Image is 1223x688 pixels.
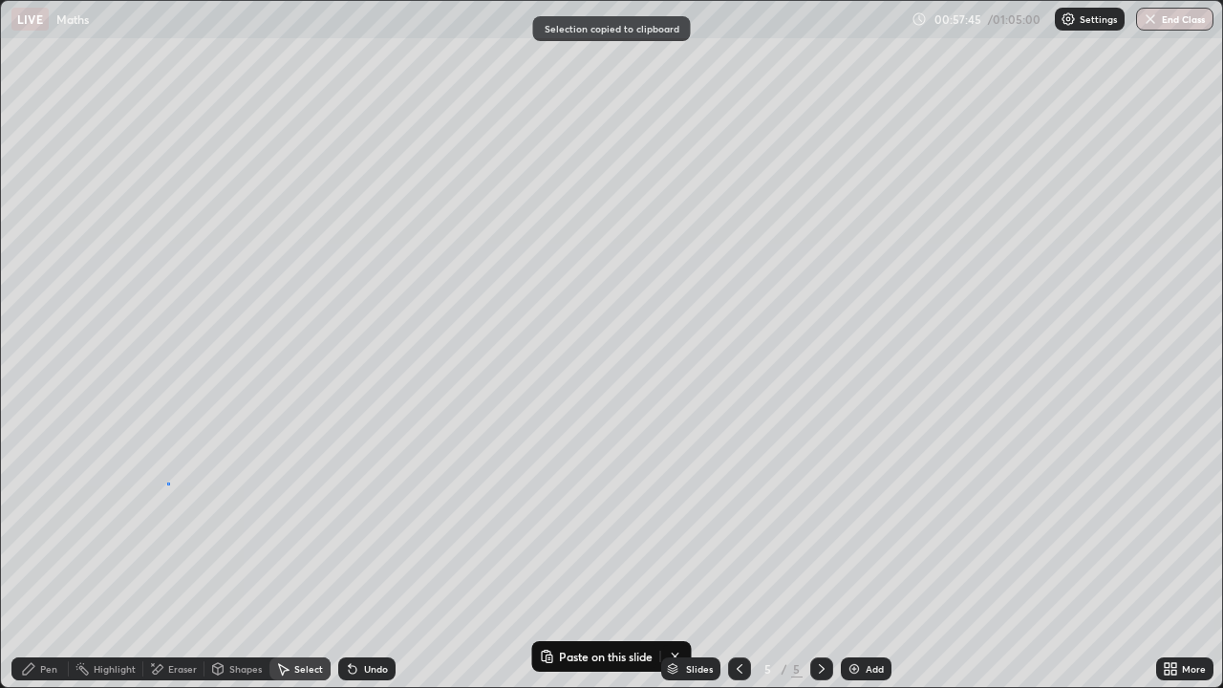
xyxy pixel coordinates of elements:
[1061,11,1076,27] img: class-settings-icons
[866,664,884,674] div: Add
[759,663,778,675] div: 5
[94,664,136,674] div: Highlight
[559,649,653,664] p: Paste on this slide
[1136,8,1213,31] button: End Class
[1182,664,1206,674] div: More
[294,664,323,674] div: Select
[17,11,43,27] p: LIVE
[536,645,656,668] button: Paste on this slide
[40,664,57,674] div: Pen
[847,661,862,677] img: add-slide-button
[686,664,713,674] div: Slides
[364,664,388,674] div: Undo
[782,663,787,675] div: /
[168,664,197,674] div: Eraser
[56,11,89,27] p: Maths
[1143,11,1158,27] img: end-class-cross
[229,664,262,674] div: Shapes
[1080,14,1117,24] p: Settings
[791,660,803,677] div: 5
